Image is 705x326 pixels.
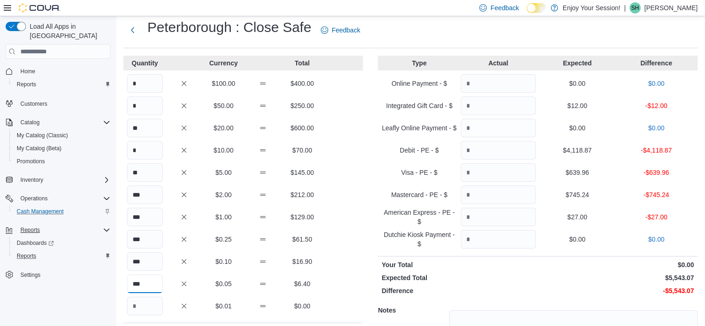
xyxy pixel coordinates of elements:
p: -$5,543.07 [540,286,694,295]
p: $50.00 [206,101,241,110]
button: Reports [9,249,114,262]
p: $12.00 [540,101,615,110]
p: $27.00 [540,212,615,222]
span: Promotions [17,158,45,165]
input: Quantity [127,163,163,182]
span: Feedback [490,3,519,13]
p: -$639.96 [619,168,694,177]
a: Promotions [13,156,49,167]
p: Difference [381,286,536,295]
input: Quantity [461,96,536,115]
button: Reports [17,224,44,236]
p: Difference [619,58,694,68]
img: Cova [19,3,60,13]
p: $145.00 [285,168,320,177]
button: Inventory [17,174,47,185]
a: Reports [13,79,40,90]
span: Home [20,68,35,75]
span: Reports [13,250,110,262]
p: Leafly Online Payment - $ [381,123,457,133]
p: $0.00 [619,235,694,244]
input: Quantity [127,185,163,204]
nav: Complex example [6,61,110,306]
p: $250.00 [285,101,320,110]
p: $1.00 [206,212,241,222]
p: $100.00 [206,79,241,88]
p: | [624,2,626,13]
a: Home [17,66,39,77]
a: Dashboards [13,237,57,249]
a: My Catalog (Classic) [13,130,72,141]
button: Catalog [17,117,43,128]
p: American Express - PE - $ [381,208,457,226]
span: Reports [13,79,110,90]
button: Operations [2,192,114,205]
input: Quantity [461,185,536,204]
p: $70.00 [285,146,320,155]
p: Type [381,58,457,68]
span: Settings [20,271,40,279]
button: My Catalog (Beta) [9,142,114,155]
p: Integrated Gift Card - $ [381,101,457,110]
p: $10.00 [206,146,241,155]
span: Dashboards [13,237,110,249]
p: $16.90 [285,257,320,266]
button: Home [2,64,114,78]
p: $0.00 [540,260,694,269]
p: $0.00 [619,79,694,88]
span: Feedback [332,26,360,35]
p: Visa - PE - $ [381,168,457,177]
p: $600.00 [285,123,320,133]
p: $129.00 [285,212,320,222]
span: Customers [17,97,110,109]
button: Settings [2,268,114,281]
span: Inventory [17,174,110,185]
button: Promotions [9,155,114,168]
p: -$745.24 [619,190,694,199]
p: $6.40 [285,279,320,288]
div: Sue Hachey [629,2,641,13]
p: $0.00 [540,235,615,244]
input: Quantity [127,230,163,249]
p: Online Payment - $ [381,79,457,88]
p: $0.00 [619,123,694,133]
p: $0.25 [206,235,241,244]
input: Quantity [461,74,536,93]
p: -$12.00 [619,101,694,110]
p: Actual [461,58,536,68]
p: $5.00 [206,168,241,177]
p: Your Total [381,260,536,269]
button: Cash Management [9,205,114,218]
span: My Catalog (Classic) [13,130,110,141]
span: Customers [20,100,47,108]
input: Quantity [127,297,163,315]
span: Home [17,65,110,77]
p: Quantity [127,58,163,68]
p: $212.00 [285,190,320,199]
p: $0.10 [206,257,241,266]
span: Operations [20,195,48,202]
p: $0.05 [206,279,241,288]
input: Quantity [127,275,163,293]
p: Total [285,58,320,68]
input: Quantity [127,119,163,137]
span: Operations [17,193,110,204]
a: Cash Management [13,206,67,217]
span: Promotions [13,156,110,167]
span: Reports [17,81,36,88]
span: Load All Apps in [GEOGRAPHIC_DATA] [26,22,110,40]
span: My Catalog (Beta) [17,145,62,152]
span: My Catalog (Classic) [17,132,68,139]
span: Dashboards [17,239,54,247]
p: $0.00 [285,301,320,311]
span: Cash Management [13,206,110,217]
p: Debit - PE - $ [381,146,457,155]
input: Quantity [127,208,163,226]
h5: Notes [378,301,447,320]
span: Catalog [17,117,110,128]
button: Customers [2,96,114,110]
p: $5,543.07 [540,273,694,282]
input: Dark Mode [527,3,546,13]
button: Reports [9,78,114,91]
